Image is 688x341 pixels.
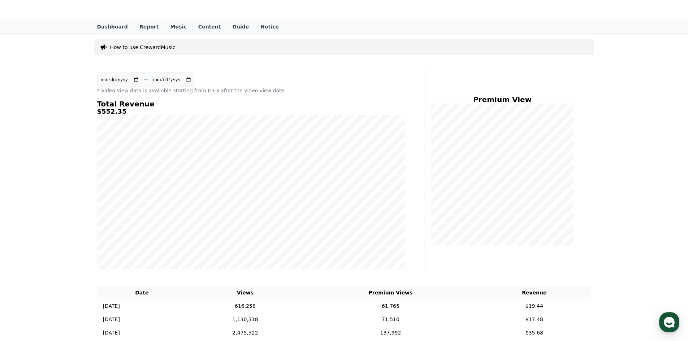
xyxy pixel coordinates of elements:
p: [DATE] [103,316,120,323]
th: Premium Views [304,286,477,300]
h4: Premium View [431,96,574,104]
a: Guide [226,20,255,33]
td: 2,475,522 [187,326,304,340]
th: Views [187,286,304,300]
p: ~ [144,75,148,84]
a: How to use CrewardMusic [110,44,176,51]
th: Revenue [477,286,591,300]
td: 1,130,318 [187,313,304,326]
td: 137,992 [304,326,477,340]
a: Home [2,229,48,247]
span: Settings [107,240,125,245]
span: CReward [109,4,151,16]
td: $19.44 [477,300,591,313]
th: Date [97,286,187,300]
a: Music [164,20,192,33]
td: $35.68 [477,326,591,340]
p: [DATE] [103,329,120,337]
p: * Video view data is available starting from D+3 after the video view date. [97,87,405,94]
a: Settings [93,229,139,247]
span: Messages [60,240,81,246]
span: Home [18,240,31,245]
a: Report [134,20,165,33]
td: 61,765 [304,300,477,313]
a: CReward [97,4,151,16]
h5: $552.35 [97,108,405,115]
a: Notice [255,20,285,33]
h4: Total Revenue [97,100,405,108]
td: 71,510 [304,313,477,326]
p: [DATE] [103,302,120,310]
a: Dashboard [91,20,134,33]
a: Messages [48,229,93,247]
td: 616,258 [187,300,304,313]
td: $17.48 [477,313,591,326]
a: Content [192,20,227,33]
